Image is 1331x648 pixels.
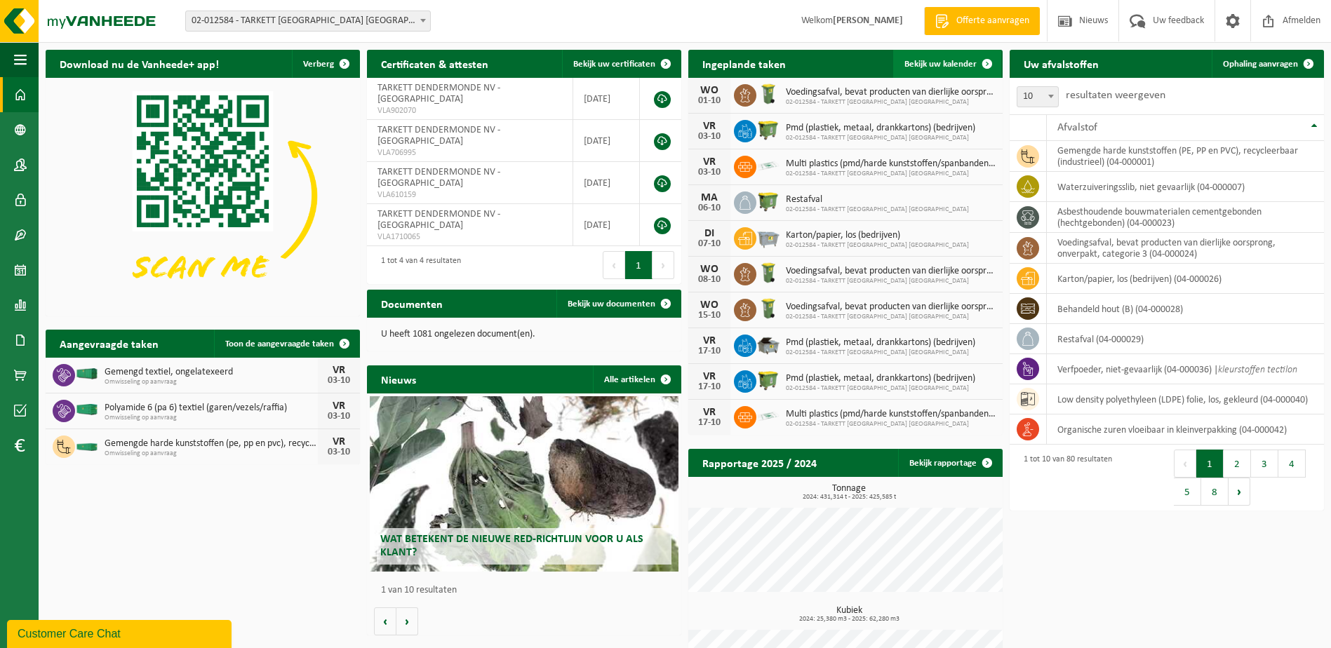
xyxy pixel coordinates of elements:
[1229,478,1250,506] button: Next
[786,302,996,313] span: Voedingsafval, bevat producten van dierlijke oorsprong, onverpakt, categorie 3
[756,82,780,106] img: WB-0140-HPE-GN-50
[695,299,723,311] div: WO
[367,50,502,77] h2: Certificaten & attesten
[1047,324,1324,354] td: restafval (04-000029)
[695,311,723,320] div: 15-10
[377,83,500,104] span: TARKETT DENDERMONDE NV - [GEOGRAPHIC_DATA]
[377,125,500,147] span: TARKETT DENDERMONDE NV - [GEOGRAPHIC_DATA]
[1278,450,1306,478] button: 4
[105,438,318,450] span: Gemengde harde kunststoffen (pe, pp en pvc), recycleerbaar (industrieel)
[1251,450,1278,478] button: 3
[603,251,625,279] button: Previous
[1201,478,1229,506] button: 8
[374,250,461,281] div: 1 tot 4 van 4 resultaten
[695,346,723,356] div: 17-10
[786,266,996,277] span: Voedingsafval, bevat producten van dierlijke oorsprong, onverpakt, categorie 3
[695,418,723,428] div: 17-10
[1047,414,1324,445] td: organische zuren vloeibaar in kleinverpakking (04-000042)
[1047,264,1324,294] td: karton/papier, los (bedrijven) (04-000026)
[893,50,1001,78] a: Bekijk uw kalender
[695,616,1003,623] span: 2024: 25,380 m3 - 2025: 62,280 m3
[1017,87,1058,107] span: 10
[786,277,996,285] span: 02-012584 - TARKETT [GEOGRAPHIC_DATA] [GEOGRAPHIC_DATA]
[695,121,723,132] div: VR
[367,290,457,317] h2: Documenten
[75,439,99,452] img: HK-XC-20-GN-00
[695,156,723,168] div: VR
[786,349,975,357] span: 02-012584 - TARKETT [GEOGRAPHIC_DATA] [GEOGRAPHIC_DATA]
[377,147,562,158] span: VLA706995
[325,376,353,386] div: 03-10
[377,231,562,243] span: VLA1710065
[1218,365,1297,375] i: kleurstoffen tectilon
[556,290,680,318] a: Bekijk uw documenten
[786,337,975,349] span: Pmd (plastiek, metaal, drankkartons) (bedrijven)
[695,192,723,203] div: MA
[105,450,318,458] span: Omwisseling op aanvraag
[786,205,969,214] span: 02-012584 - TARKETT [GEOGRAPHIC_DATA] [GEOGRAPHIC_DATA]
[904,60,977,69] span: Bekijk uw kalender
[786,87,996,98] span: Voedingsafval, bevat producten van dierlijke oorsprong, onverpakt, categorie 3
[786,170,996,178] span: 02-012584 - TARKETT [GEOGRAPHIC_DATA] [GEOGRAPHIC_DATA]
[786,98,996,107] span: 02-012584 - TARKETT [GEOGRAPHIC_DATA] [GEOGRAPHIC_DATA]
[695,203,723,213] div: 06-10
[292,50,359,78] button: Verberg
[653,251,674,279] button: Next
[756,225,780,249] img: WB-2500-GAL-GY-01
[1057,122,1097,133] span: Afvalstof
[756,261,780,285] img: WB-0140-HPE-GN-50
[625,251,653,279] button: 1
[786,230,969,241] span: Karton/papier, los (bedrijven)
[786,373,975,384] span: Pmd (plastiek, metaal, drankkartons) (bedrijven)
[756,332,780,356] img: WB-5000-GAL-GY-01
[695,85,723,96] div: WO
[75,367,99,380] img: HK-XA-40-GN-00
[695,239,723,249] div: 07-10
[46,50,233,77] h2: Download nu de Vanheede+ app!
[695,606,1003,623] h3: Kubiek
[573,204,640,246] td: [DATE]
[1047,141,1324,172] td: gemengde harde kunststoffen (PE, PP en PVC), recycleerbaar (industrieel) (04-000001)
[695,382,723,392] div: 17-10
[695,96,723,106] div: 01-10
[695,168,723,177] div: 03-10
[1174,450,1196,478] button: Previous
[367,365,430,393] h2: Nieuws
[1224,450,1251,478] button: 2
[225,339,334,349] span: Toon de aangevraagde taken
[325,447,353,457] div: 03-10
[756,368,780,392] img: WB-1100-HPE-GN-50
[573,60,655,69] span: Bekijk uw certificaten
[756,154,780,177] img: LP-SK-00500-LPE-16
[46,330,173,357] h2: Aangevraagde taken
[786,409,996,420] span: Multi plastics (pmd/harde kunststoffen/spanbanden/eps/folie naturel/folie gemeng...
[1212,50,1323,78] a: Ophaling aanvragen
[7,617,234,648] iframe: chat widget
[325,365,353,376] div: VR
[786,123,975,134] span: Pmd (plastiek, metaal, drankkartons) (bedrijven)
[756,297,780,320] img: WB-0140-HPE-GN-50
[381,330,667,339] p: U heeft 1081 ongelezen document(en).
[214,330,359,358] a: Toon de aangevraagde taken
[688,449,831,476] h2: Rapportage 2025 / 2024
[695,228,723,239] div: DI
[924,7,1040,35] a: Offerte aanvragen
[377,189,562,201] span: VLA610159
[377,167,500,189] span: TARKETT DENDERMONDE NV - [GEOGRAPHIC_DATA]
[695,371,723,382] div: VR
[695,484,1003,501] h3: Tonnage
[1047,294,1324,324] td: behandeld hout (B) (04-000028)
[105,414,318,422] span: Omwisseling op aanvraag
[325,412,353,421] div: 03-10
[325,400,353,412] div: VR
[303,60,334,69] span: Verberg
[370,396,678,572] a: Wat betekent de nieuwe RED-richtlijn voor u als klant?
[1047,172,1324,202] td: waterzuiveringsslib, niet gevaarlijk (04-000007)
[1196,450,1224,478] button: 1
[695,275,723,285] div: 08-10
[786,194,969,205] span: Restafval
[786,134,975,142] span: 02-012584 - TARKETT [GEOGRAPHIC_DATA] [GEOGRAPHIC_DATA]
[695,407,723,418] div: VR
[756,404,780,428] img: LP-SK-00500-LPE-16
